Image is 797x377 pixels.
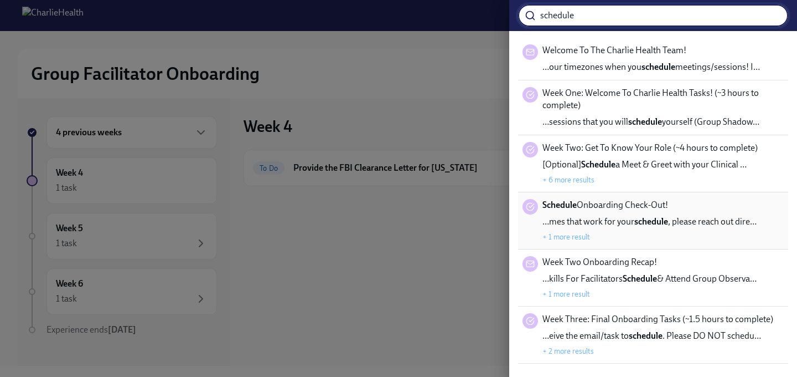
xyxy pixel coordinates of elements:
[542,116,759,128] span: …sessions that you will yourself (Group Shadow…
[522,313,538,329] div: Task
[522,256,538,272] div: Message
[542,61,760,73] span: …our timezones when you meetings/sessions! I…
[542,175,594,184] button: + 6 more results
[518,307,788,364] div: Week Three: Final Onboarding Tasks (~1.5 hours to complete)…eive the email/task toschedule. Pleas...
[542,159,747,171] span: [Optional] a Meet & Greet with your Clinical …
[542,142,758,154] span: Week Two: Get To Know Your Role (~4 hours to complete)
[542,44,686,57] span: Welcome To The Charlie Health Team!
[542,330,761,342] span: …eive the email/task to . Please DO NOT schedu…
[641,62,675,72] strong: schedule
[542,313,773,325] span: Week Three: Final Onboarding Tasks (~1.5 hours to complete)
[522,199,538,215] div: Task
[628,116,662,127] strong: schedule
[542,289,590,298] button: + 1 more result
[542,273,757,285] span: …kills For Facilitators & Attend Group Observa…
[542,200,577,210] strong: Schedule
[518,135,788,192] div: Week Two: Get To Know Your Role (~4 hours to complete)[Optional]Schedulea Meet & Greet with your ...
[623,273,657,284] strong: Schedule
[581,159,615,170] strong: Schedule
[542,216,757,228] span: …mes that work for your , please reach out dire…
[518,38,788,80] div: Welcome To The Charlie Health Team!…our timezones when youschedulemeetings/sessions! I…
[634,216,668,227] strong: schedule
[542,232,590,241] button: + 1 more result
[542,87,784,111] span: Week One: Welcome To Charlie Health Tasks! (~3 hours to complete)
[522,87,538,103] div: Task
[518,249,788,307] div: Week Two Onboarding Recap!…kills For FacilitatorsSchedule& Attend Group Observa…+ 1 more result
[542,199,668,211] span: Onboarding Check-Out!
[518,80,788,135] div: Week One: Welcome To Charlie Health Tasks! (~3 hours to complete)…sessions that you willscheduley...
[522,44,538,60] div: Message
[522,142,538,157] div: Task
[629,330,663,341] strong: schedule
[542,347,594,355] button: + 2 more results
[542,256,657,268] span: Week Two Onboarding Recap!
[518,192,788,249] div: ScheduleOnboarding Check-Out!…mes that work for yourschedule, please reach out dire…+ 1 more result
